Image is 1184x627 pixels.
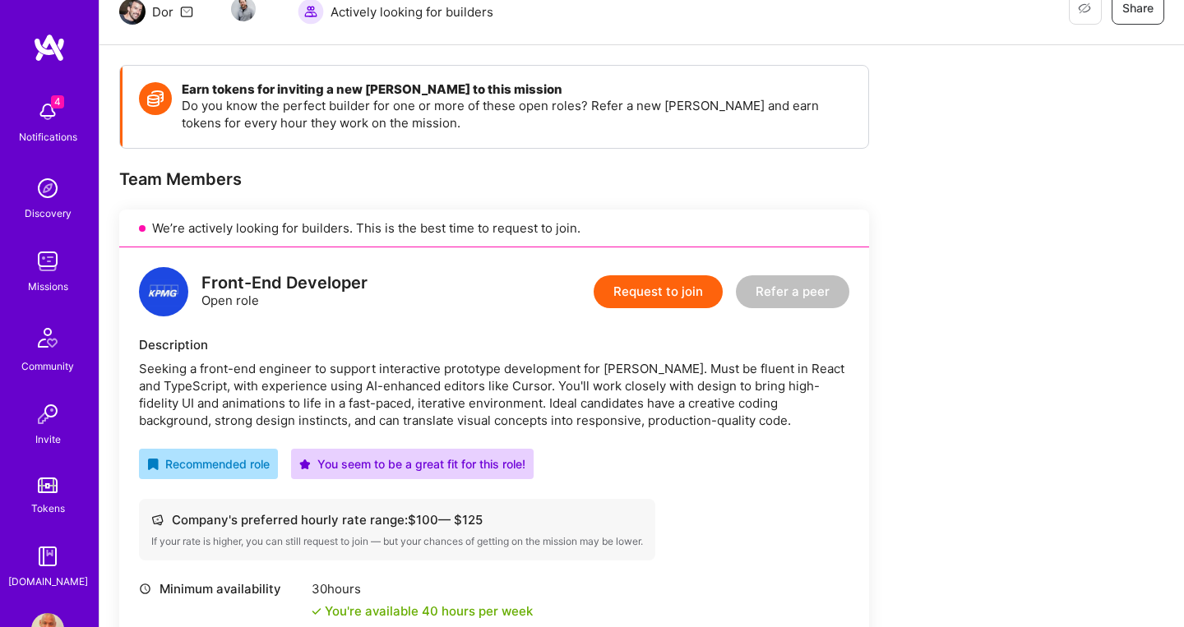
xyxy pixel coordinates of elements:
[1078,2,1091,15] i: icon EyeClosed
[25,205,72,222] div: Discovery
[147,455,270,473] div: Recommended role
[312,580,533,597] div: 30 hours
[182,82,852,97] h4: Earn tokens for inviting a new [PERSON_NAME] to this mission
[312,602,533,620] div: You're available 40 hours per week
[28,278,68,295] div: Missions
[139,267,188,316] img: logo
[31,540,64,573] img: guide book
[119,210,869,247] div: We’re actively looking for builders. This is the best time to request to join.
[119,168,869,190] div: Team Members
[299,455,525,473] div: You seem to be a great fit for this role!
[31,245,64,278] img: teamwork
[139,583,151,595] i: icon Clock
[594,275,723,308] button: Request to join
[331,3,493,21] span: Actively looking for builders
[21,357,74,375] div: Community
[38,477,58,493] img: tokens
[28,318,67,357] img: Community
[152,3,173,21] div: Dor
[151,511,643,528] div: Company's preferred hourly rate range: $ 100 — $ 125
[35,431,61,448] div: Invite
[151,514,164,526] i: icon Cash
[19,128,77,145] div: Notifications
[201,274,368,309] div: Open role
[736,275,849,308] button: Refer a peer
[299,459,311,470] i: icon PurpleStar
[139,580,303,597] div: Minimum availability
[139,336,849,353] div: Description
[31,398,64,431] img: Invite
[8,573,88,590] div: [DOMAIN_NAME]
[51,95,64,108] span: 4
[139,82,172,115] img: Token icon
[201,274,368,292] div: Front-End Developer
[33,33,66,62] img: logo
[151,535,643,548] div: If your rate is higher, you can still request to join — but your chances of getting on the missio...
[31,172,64,205] img: discovery
[31,95,64,128] img: bell
[312,606,321,616] i: icon Check
[180,5,193,18] i: icon Mail
[31,500,65,517] div: Tokens
[147,459,159,470] i: icon RecommendedBadge
[139,360,849,429] div: Seeking a front-end engineer to support interactive prototype development for [PERSON_NAME]. Must...
[182,97,852,131] p: Do you know the perfect builder for one or more of these open roles? Refer a new [PERSON_NAME] an...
